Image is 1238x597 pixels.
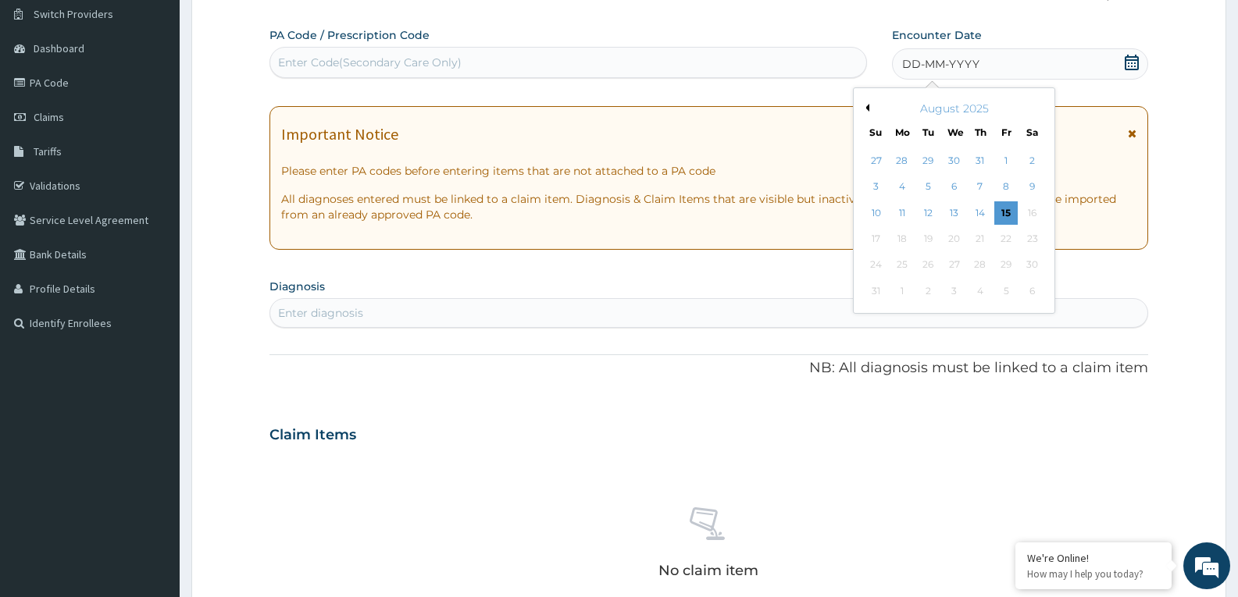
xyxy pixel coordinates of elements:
[892,27,982,43] label: Encounter Date
[658,563,758,578] p: No claim item
[865,149,888,172] div: Choose Sunday, July 27th, 2025
[943,279,966,303] div: Not available Wednesday, September 3rd, 2025
[1027,551,1160,565] div: We're Online!
[278,55,462,70] div: Enter Code(Secondary Care Only)
[922,126,935,139] div: Tu
[916,149,940,172] div: Choose Tuesday, July 29th, 2025
[943,176,966,199] div: Choose Wednesday, August 6th, 2025
[916,176,940,199] div: Choose Tuesday, August 5th, 2025
[890,227,914,251] div: Not available Monday, August 18th, 2025
[281,191,1136,222] p: All diagnoses entered must be linked to a claim item. Diagnosis & Claim Items that are visible bu...
[969,279,992,303] div: Not available Thursday, September 4th, 2025
[994,227,1018,251] div: Not available Friday, August 22nd, 2025
[890,279,914,303] div: Not available Monday, September 1st, 2025
[969,201,992,225] div: Choose Thursday, August 14th, 2025
[916,254,940,277] div: Not available Tuesday, August 26th, 2025
[994,254,1018,277] div: Not available Friday, August 29th, 2025
[974,126,987,139] div: Th
[890,149,914,172] div: Choose Monday, July 28th, 2025
[969,254,992,277] div: Not available Thursday, August 28th, 2025
[865,201,888,225] div: Choose Sunday, August 10th, 2025
[916,227,940,251] div: Not available Tuesday, August 19th, 2025
[1027,567,1160,581] p: How may I help you today?
[943,149,966,172] div: Choose Wednesday, July 30th, 2025
[1021,227,1044,251] div: Not available Saturday, August 23rd, 2025
[34,144,62,158] span: Tariffs
[869,126,883,139] div: Su
[947,126,961,139] div: We
[1026,126,1039,139] div: Sa
[943,201,966,225] div: Choose Wednesday, August 13th, 2025
[994,201,1018,225] div: Choose Friday, August 15th, 2025
[1021,254,1044,277] div: Not available Saturday, August 30th, 2025
[269,427,356,444] h3: Claim Items
[865,176,888,199] div: Choose Sunday, August 3rd, 2025
[860,101,1048,116] div: August 2025
[281,126,398,143] h1: Important Notice
[943,254,966,277] div: Not available Wednesday, August 27th, 2025
[994,279,1018,303] div: Not available Friday, September 5th, 2025
[34,41,84,55] span: Dashboard
[895,126,908,139] div: Mo
[862,104,869,112] button: Previous Month
[1021,201,1044,225] div: Not available Saturday, August 16th, 2025
[269,27,430,43] label: PA Code / Prescription Code
[269,358,1148,378] p: NB: All diagnosis must be linked to a claim item
[863,148,1045,304] div: month 2025-08
[865,227,888,251] div: Not available Sunday, August 17th, 2025
[34,7,113,21] span: Switch Providers
[902,56,979,72] span: DD-MM-YYYY
[269,279,325,294] label: Diagnosis
[34,110,64,124] span: Claims
[890,201,914,225] div: Choose Monday, August 11th, 2025
[994,176,1018,199] div: Choose Friday, August 8th, 2025
[1021,176,1044,199] div: Choose Saturday, August 9th, 2025
[1021,149,1044,172] div: Choose Saturday, August 2nd, 2025
[865,254,888,277] div: Not available Sunday, August 24th, 2025
[278,305,363,321] div: Enter diagnosis
[916,201,940,225] div: Choose Tuesday, August 12th, 2025
[969,149,992,172] div: Choose Thursday, July 31st, 2025
[865,279,888,303] div: Not available Sunday, August 31st, 2025
[1000,126,1013,139] div: Fr
[916,279,940,303] div: Not available Tuesday, September 2nd, 2025
[969,176,992,199] div: Choose Thursday, August 7th, 2025
[890,254,914,277] div: Not available Monday, August 25th, 2025
[943,227,966,251] div: Not available Wednesday, August 20th, 2025
[1021,279,1044,303] div: Not available Saturday, September 6th, 2025
[969,227,992,251] div: Not available Thursday, August 21st, 2025
[994,149,1018,172] div: Choose Friday, August 1st, 2025
[890,176,914,199] div: Choose Monday, August 4th, 2025
[281,163,1136,179] p: Please enter PA codes before entering items that are not attached to a PA code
